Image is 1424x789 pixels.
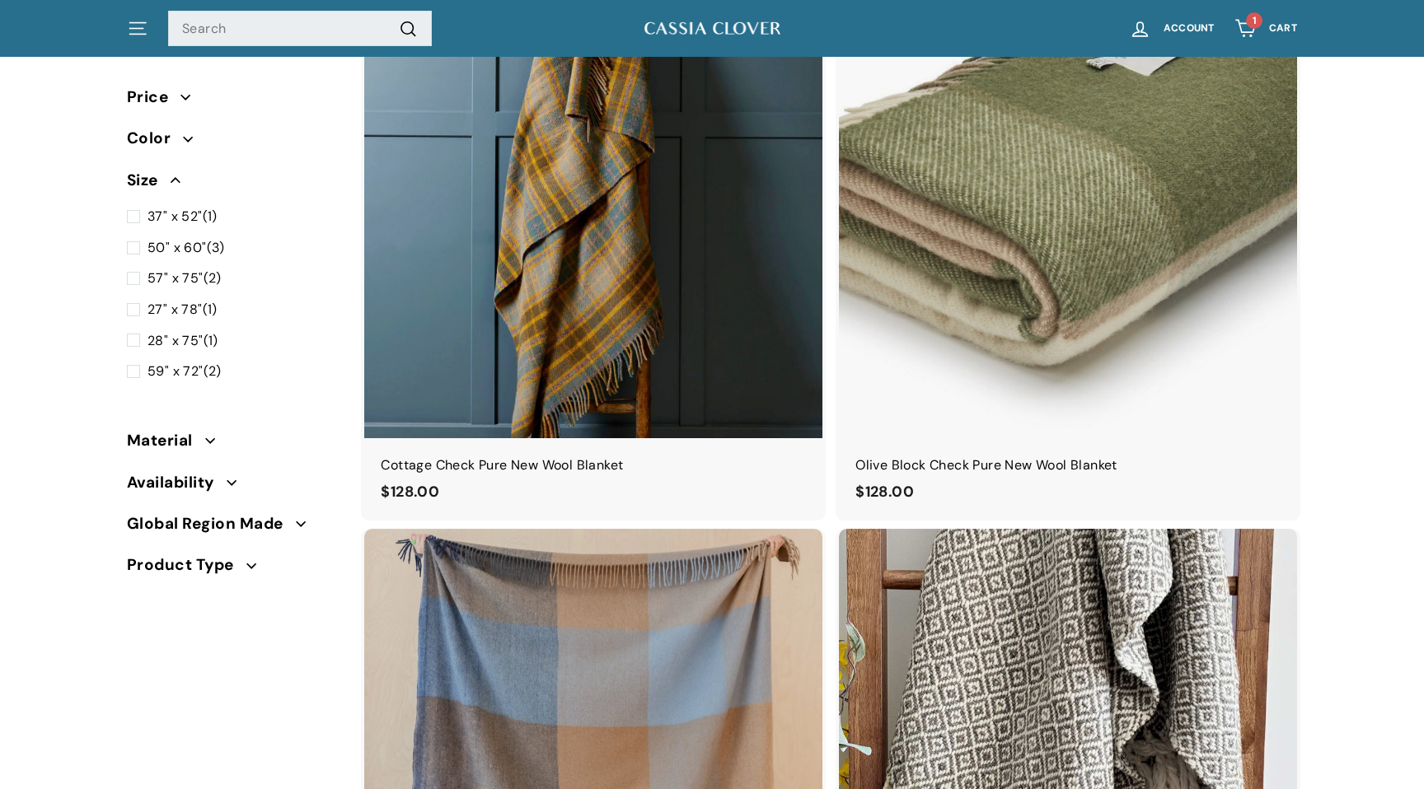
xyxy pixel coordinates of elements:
[127,553,246,577] span: Product Type
[381,455,806,476] div: Cottage Check Pure New Wool Blanket
[855,455,1281,476] div: Olive Block Check Pure New Wool Blanket
[855,482,914,502] span: $128.00
[381,482,439,502] span: $128.00
[1269,23,1297,34] span: Cart
[148,301,203,318] span: 27" x 78"
[127,85,180,110] span: Price
[148,269,204,287] span: 57" x 75"
[148,361,222,382] span: (2)
[148,239,207,256] span: 50" x 60"
[127,122,338,163] button: Color
[127,164,338,205] button: Size
[148,299,218,320] span: (1)
[127,81,338,122] button: Price
[1253,14,1257,27] span: 1
[127,168,171,193] span: Size
[168,11,432,47] input: Search
[148,208,203,225] span: 37" x 52"
[148,237,225,259] span: (3)
[127,126,183,151] span: Color
[127,549,338,590] button: Product Type
[127,424,338,465] button: Material
[127,428,205,453] span: Material
[127,466,338,507] button: Availability
[148,206,218,227] span: (1)
[127,470,227,495] span: Availability
[1119,4,1225,53] a: Account
[127,511,296,536] span: Global Region Made
[1225,4,1307,53] a: Cart
[127,507,338,549] button: Global Region Made
[1164,23,1215,34] span: Account
[148,332,204,349] span: 28" x 75"
[148,362,204,380] span: 59" x 72"
[148,268,222,289] span: (2)
[148,330,218,352] span: (1)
